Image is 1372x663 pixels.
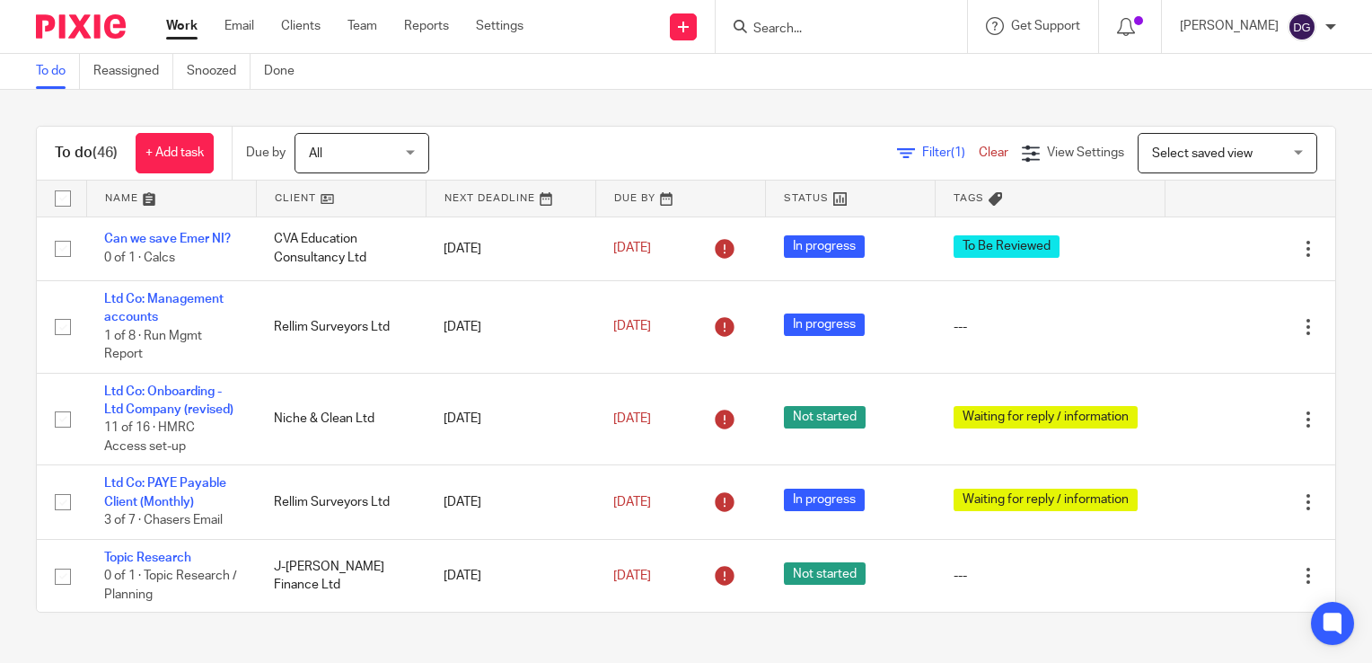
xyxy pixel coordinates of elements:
span: To Be Reviewed [954,235,1060,258]
td: [DATE] [426,217,595,280]
a: Email [224,17,254,35]
span: All [309,147,322,160]
a: Reassigned [93,54,173,89]
a: Ltd Co: Onboarding - Ltd Company (revised) [104,385,233,416]
span: Waiting for reply / information [954,489,1138,511]
td: J-[PERSON_NAME] Finance Ltd [256,539,426,613]
td: [DATE] [426,373,595,465]
a: To do [36,54,80,89]
a: Ltd Co: Management accounts [104,293,224,323]
h1: To do [55,144,118,163]
td: Rellim Surveyors Ltd [256,465,426,539]
a: Team [347,17,377,35]
span: [DATE] [613,321,651,333]
span: View Settings [1047,146,1124,159]
a: Clients [281,17,321,35]
span: 0 of 1 · Topic Research / Planning [104,570,237,601]
a: Snoozed [187,54,251,89]
td: [DATE] [426,465,595,539]
a: + Add task [136,133,214,173]
td: [DATE] [426,539,595,613]
span: Select saved view [1152,147,1253,160]
span: Tags [954,193,984,203]
div: --- [954,567,1148,585]
span: (1) [951,146,965,159]
a: Reports [404,17,449,35]
img: Pixie [36,14,126,39]
span: 11 of 16 · HMRC Access set-up [104,422,195,454]
img: svg%3E [1288,13,1316,41]
span: Waiting for reply / information [954,406,1138,429]
span: 1 of 8 · Run Mgmt Report [104,330,202,361]
td: Niche & Clean Ltd [256,373,426,465]
a: Settings [476,17,523,35]
td: CVA Education Consultancy Ltd [256,217,426,280]
span: In progress [784,314,865,336]
span: Not started [784,562,866,585]
a: Can we save Emer NI? [104,233,231,245]
span: Filter [922,146,979,159]
span: In progress [784,489,865,511]
span: Get Support [1011,20,1080,32]
td: [DATE] [426,280,595,373]
span: (46) [92,146,118,160]
span: [DATE] [613,570,651,582]
span: 0 of 1 · Calcs [104,252,175,264]
span: In progress [784,235,865,258]
a: Clear [979,146,1008,159]
td: Rellim Surveyors Ltd [256,280,426,373]
p: Due by [246,144,286,162]
span: [DATE] [613,243,651,255]
a: Work [166,17,198,35]
span: Not started [784,406,866,429]
a: Ltd Co: PAYE Payable Client (Monthly) [104,477,226,508]
a: Done [264,54,308,89]
p: [PERSON_NAME] [1180,17,1279,35]
div: --- [954,318,1148,336]
input: Search [752,22,913,38]
span: [DATE] [613,496,651,508]
span: 3 of 7 · Chasers Email [104,514,223,526]
a: Topic Research [104,552,191,564]
span: [DATE] [613,412,651,425]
